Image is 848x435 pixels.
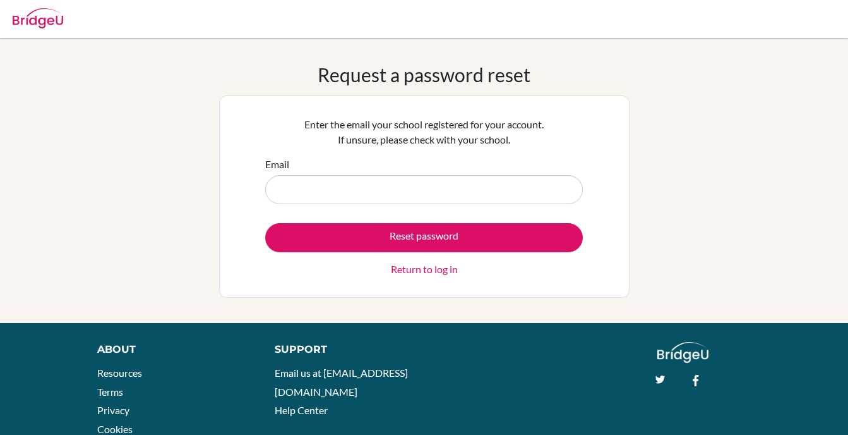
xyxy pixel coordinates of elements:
a: Resources [97,367,142,379]
label: Email [265,157,289,172]
p: Enter the email your school registered for your account. If unsure, please check with your school. [265,117,583,147]
div: Support [275,342,411,357]
div: About [97,342,246,357]
a: Return to log in [391,262,458,277]
img: logo_white@2x-f4f0deed5e89b7ecb1c2cc34c3e3d731f90f0f143d5ea2071677605dd97b5244.png [657,342,708,363]
a: Email us at [EMAIL_ADDRESS][DOMAIN_NAME] [275,367,408,398]
img: Bridge-U [13,8,63,28]
h1: Request a password reset [318,63,530,86]
button: Reset password [265,223,583,252]
a: Privacy [97,404,129,416]
a: Terms [97,386,123,398]
a: Cookies [97,423,133,435]
a: Help Center [275,404,328,416]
